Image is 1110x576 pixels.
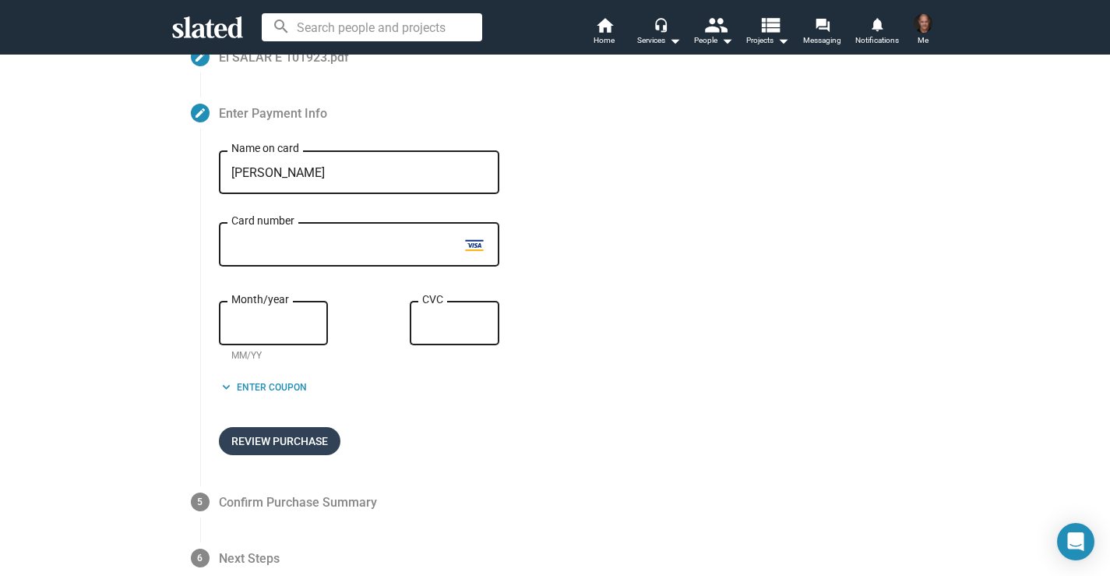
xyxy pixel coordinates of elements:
[594,31,615,50] span: Home
[803,31,841,50] span: Messaging
[231,427,328,455] span: Review Purchase
[855,31,899,50] span: Notifications
[197,553,203,564] span: 6
[815,17,830,32] mat-icon: forum
[1057,523,1094,560] div: Open Intercom Messenger
[904,11,942,51] button: Pablo ThomasMe
[746,31,789,50] span: Projects
[654,17,668,31] mat-icon: headset_mic
[850,16,904,50] a: Notifications
[773,31,792,50] mat-icon: arrow_drop_down
[686,16,741,50] button: People
[219,380,234,394] mat-icon: keyboard_arrow_down
[577,16,632,50] a: Home
[219,104,327,122] span: Enter Payment Info
[632,16,686,50] button: Services
[194,51,206,63] mat-icon: create
[197,496,203,507] span: 5
[262,13,482,41] input: Search people and projects
[219,493,377,511] span: Confirm Purchase Summary
[231,350,262,362] mat-hint: MM/YY
[665,31,684,50] mat-icon: arrow_drop_down
[194,107,206,119] mat-icon: create
[694,31,733,50] div: People
[795,16,850,50] a: Messaging
[219,48,349,65] span: El SALAR E 101923.pdf
[219,427,340,455] button: Review Purchase
[869,16,884,31] mat-icon: notifications
[595,16,614,34] mat-icon: home
[741,16,795,50] button: Projects
[717,31,736,50] mat-icon: arrow_drop_down
[758,13,781,36] mat-icon: view_list
[918,31,929,50] span: Me
[637,31,681,50] div: Services
[219,380,307,396] button: Enter Coupon
[703,13,726,36] mat-icon: people
[914,14,932,33] img: Pablo Thomas
[219,549,280,567] span: Next Steps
